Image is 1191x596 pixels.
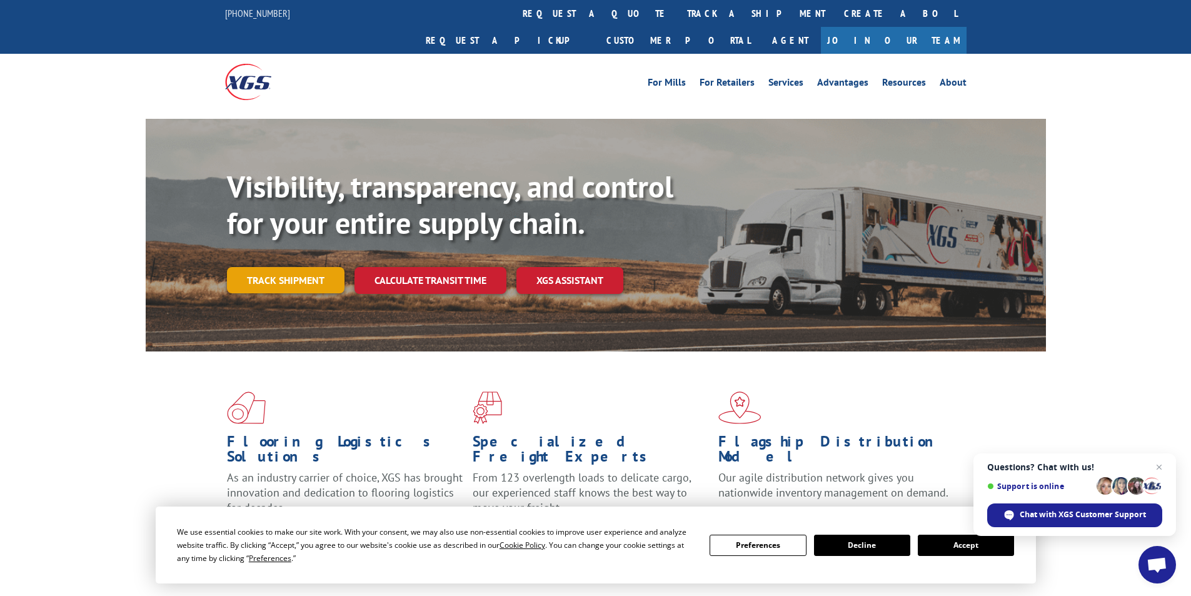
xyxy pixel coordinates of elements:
img: xgs-icon-flagship-distribution-model-red [718,391,761,424]
h1: Specialized Freight Experts [473,434,709,470]
a: Resources [882,78,926,91]
button: Accept [918,535,1014,556]
a: For Retailers [700,78,755,91]
span: Our agile distribution network gives you nationwide inventory management on demand. [718,470,948,500]
a: [PHONE_NUMBER] [225,7,290,19]
a: Advantages [817,78,868,91]
div: Chat with XGS Customer Support [987,503,1162,527]
div: Cookie Consent Prompt [156,507,1036,583]
a: About [940,78,967,91]
a: Calculate transit time [354,267,506,294]
span: As an industry carrier of choice, XGS has brought innovation and dedication to flooring logistics... [227,470,463,515]
h1: Flagship Distribution Model [718,434,955,470]
b: Visibility, transparency, and control for your entire supply chain. [227,167,673,242]
h1: Flooring Logistics Solutions [227,434,463,470]
span: Close chat [1152,460,1167,475]
img: xgs-icon-focused-on-flooring-red [473,391,502,424]
div: We use essential cookies to make our site work. With your consent, we may also use non-essential ... [177,525,695,565]
a: Track shipment [227,267,344,293]
button: Decline [814,535,910,556]
a: Request a pickup [416,27,597,54]
a: For Mills [648,78,686,91]
span: Chat with XGS Customer Support [1020,509,1146,520]
div: Open chat [1138,546,1176,583]
span: Questions? Chat with us! [987,462,1162,472]
a: Agent [760,27,821,54]
a: Join Our Team [821,27,967,54]
span: Cookie Policy [500,540,545,550]
button: Preferences [710,535,806,556]
img: xgs-icon-total-supply-chain-intelligence-red [227,391,266,424]
a: XGS ASSISTANT [516,267,623,294]
a: Services [768,78,803,91]
p: From 123 overlength loads to delicate cargo, our experienced staff knows the best way to move you... [473,470,709,526]
span: Support is online [987,482,1092,491]
span: Preferences [249,553,291,563]
a: Customer Portal [597,27,760,54]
